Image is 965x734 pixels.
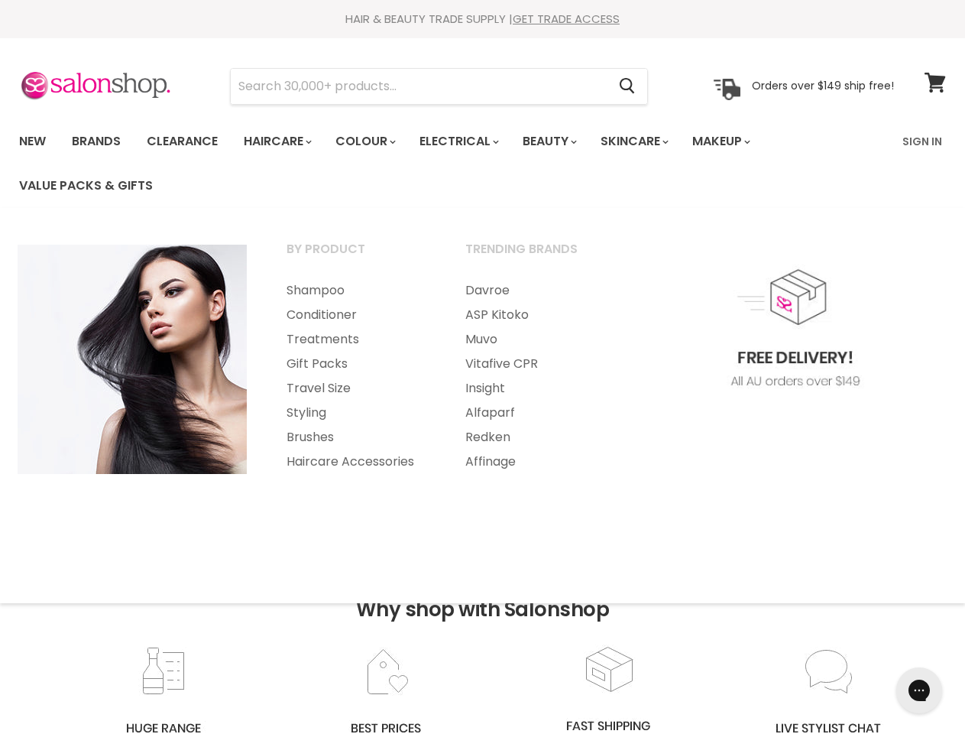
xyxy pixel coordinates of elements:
a: Value Packs & Gifts [8,170,164,202]
a: Haircare Accessories [267,450,443,474]
a: Vitafive CPR [446,352,622,376]
a: Alfaparf [446,401,622,425]
ul: Main menu [8,119,893,208]
a: Affinage [446,450,622,474]
a: Clearance [135,125,229,158]
a: Makeup [681,125,759,158]
a: Haircare [232,125,321,158]
a: Travel Size [267,376,443,401]
a: Brushes [267,425,443,450]
a: GET TRADE ACCESS [513,11,620,27]
a: ASP Kitoko [446,303,622,327]
a: Electrical [408,125,508,158]
a: Davroe [446,278,622,303]
a: Muvo [446,327,622,352]
input: Search [231,69,607,104]
button: Search [607,69,647,104]
a: Gift Packs [267,352,443,376]
form: Product [230,68,648,105]
a: New [8,125,57,158]
a: Redken [446,425,622,450]
iframe: Gorgias live chat messenger [889,662,950,719]
a: Styling [267,401,443,425]
ul: Main menu [267,278,443,474]
a: Brands [60,125,132,158]
a: Skincare [589,125,678,158]
a: Trending Brands [446,237,622,275]
a: Shampoo [267,278,443,303]
p: Orders over $149 ship free! [752,79,894,93]
a: Insight [446,376,622,401]
a: Treatments [267,327,443,352]
a: Beauty [511,125,586,158]
a: By Product [267,237,443,275]
ul: Main menu [446,278,622,474]
a: Sign In [893,125,951,158]
a: Colour [324,125,405,158]
a: Conditioner [267,303,443,327]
